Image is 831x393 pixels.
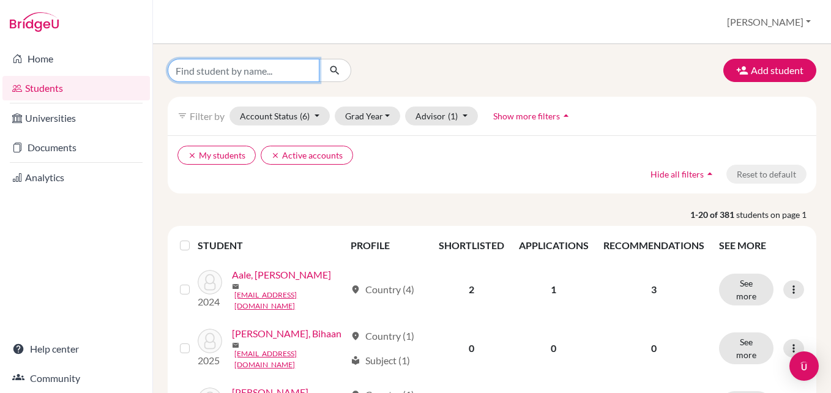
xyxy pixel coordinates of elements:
span: Show more filters [493,111,560,121]
th: APPLICATIONS [512,231,596,260]
img: Bridge-U [10,12,59,32]
button: See more [719,332,773,364]
th: RECOMMENDATIONS [596,231,712,260]
a: Students [2,76,150,100]
button: [PERSON_NAME] [721,10,816,34]
p: 3 [603,282,704,297]
a: Help center [2,337,150,361]
img: Abhi Dhami, Bihaan [198,329,222,353]
i: clear [188,151,196,160]
p: 0 [603,341,704,356]
a: Aale, [PERSON_NAME] [232,268,331,282]
span: location_on [351,331,360,341]
button: See more [719,274,773,305]
span: local_library [351,356,360,365]
button: Reset to default [726,165,807,184]
td: 2 [431,260,512,319]
button: Add student [723,59,816,82]
th: SEE MORE [712,231,811,260]
div: Country (1) [351,329,414,343]
i: arrow_drop_up [704,168,716,180]
button: clearActive accounts [261,146,353,165]
button: Grad Year [335,107,401,125]
td: 1 [512,260,596,319]
button: Advisor(1) [405,107,478,125]
span: Hide all filters [650,169,704,179]
img: Aale, Aaditi [198,270,222,294]
div: Country (4) [351,282,414,297]
i: arrow_drop_up [560,110,572,122]
p: 2025 [198,353,222,368]
a: Universities [2,106,150,130]
button: Show more filtersarrow_drop_up [483,107,583,125]
button: clearMy students [177,146,256,165]
span: mail [232,342,239,349]
div: Subject (1) [351,353,410,368]
p: 2024 [198,294,222,309]
th: SHORTLISTED [431,231,512,260]
a: Home [2,47,150,71]
span: (1) [448,111,458,121]
a: [PERSON_NAME], Bihaan [232,326,341,341]
i: clear [271,151,280,160]
span: students on page 1 [736,208,816,221]
span: mail [232,283,239,290]
td: 0 [431,319,512,378]
a: Analytics [2,165,150,190]
strong: 1-20 of 381 [690,208,736,221]
a: Documents [2,135,150,160]
button: Hide all filtersarrow_drop_up [640,165,726,184]
div: Open Intercom Messenger [789,351,819,381]
button: Account Status(6) [229,107,330,125]
th: STUDENT [198,231,343,260]
a: [EMAIL_ADDRESS][DOMAIN_NAME] [234,290,345,312]
a: [EMAIL_ADDRESS][DOMAIN_NAME] [234,348,345,370]
span: (6) [300,111,310,121]
th: PROFILE [343,231,431,260]
span: Filter by [190,110,225,122]
a: Community [2,366,150,391]
i: filter_list [177,111,187,121]
span: location_on [351,285,360,294]
input: Find student by name... [168,59,319,82]
td: 0 [512,319,596,378]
